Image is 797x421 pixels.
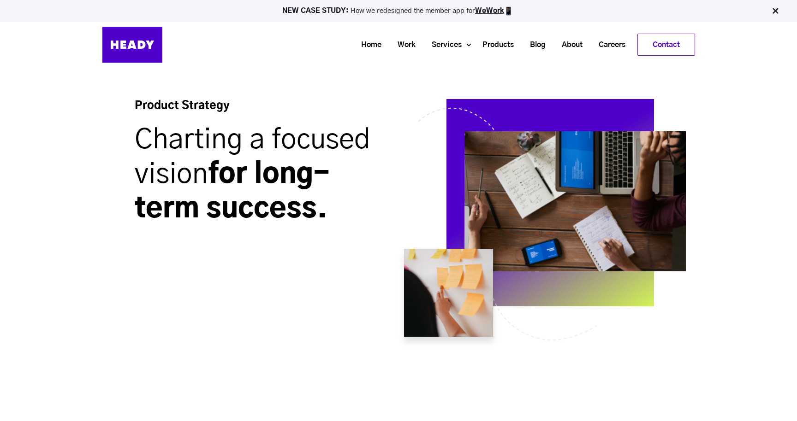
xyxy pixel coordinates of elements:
div: Navigation Menu [172,34,695,56]
a: Work [386,36,420,53]
a: Careers [587,36,630,53]
a: Blog [518,36,550,53]
a: Services [420,36,466,53]
a: Contact [638,34,695,55]
img: strategy_large [464,131,686,271]
img: Close Bar [771,6,780,16]
strong: NEW CASE STUDY: [282,7,351,14]
a: WeWork [475,7,504,14]
img: app emoji [504,6,513,16]
h4: Product Strategy [135,99,346,123]
h1: for long-term success. [135,123,383,227]
a: Products [471,36,518,53]
p: How we redesigned the member app for [4,6,793,16]
a: About [550,36,587,53]
img: strategy_square [418,99,654,340]
img: Heady_Logo_Web-01 (1) [102,27,162,63]
img: strategy_small [398,247,500,348]
span: Charting a focused vision [135,126,370,188]
a: Home [350,36,386,53]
